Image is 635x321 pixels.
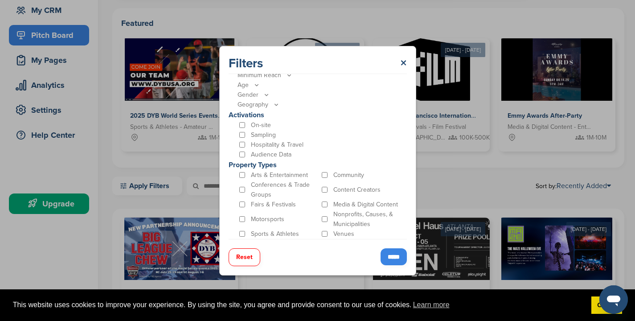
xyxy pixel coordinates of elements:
a: × [400,55,407,71]
p: Nonprofits, Causes, & Municipalities [333,210,402,229]
p: Geography [238,100,402,110]
p: Audience Data [251,150,291,160]
p: Property Types [229,160,402,170]
p: Arts & Entertainment [251,170,308,180]
p: On-site [251,120,271,130]
p: Conferences & Trade Groups [251,180,320,200]
p: Activations [229,110,402,120]
a: learn more about cookies [412,298,451,312]
p: Age [238,80,402,90]
p: Gender [238,90,402,100]
p: Fairs & Festivals [251,200,296,210]
p: Sports & Athletes [251,229,299,239]
p: Motorsports [251,214,284,224]
p: Hospitality & Travel [251,140,303,150]
p: Venues [333,229,354,239]
button: Reset [229,248,260,266]
p: Community [333,170,364,180]
p: Minimum Reach [238,70,402,80]
p: Content Creators [333,185,381,195]
span: This website uses cookies to improve your experience. By using the site, you agree and provide co... [13,298,584,312]
iframe: Button to launch messaging window [599,285,628,314]
div: Filters [229,55,407,74]
p: Sampling [251,130,276,140]
p: Media & Digital Content [333,200,398,210]
a: dismiss cookie message [591,296,622,314]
